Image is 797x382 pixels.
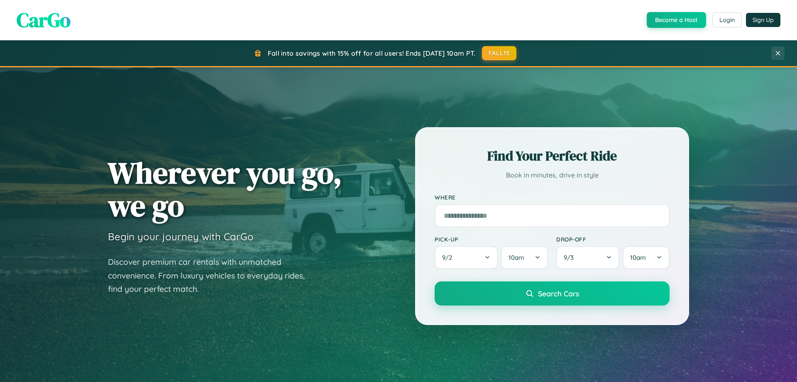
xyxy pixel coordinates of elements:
[556,246,619,269] button: 9/3
[746,13,780,27] button: Sign Up
[435,169,670,181] p: Book in minutes, drive in style
[108,255,315,296] p: Discover premium car rentals with unmatched convenience. From luxury vehicles to everyday rides, ...
[556,236,670,243] label: Drop-off
[501,246,548,269] button: 10am
[108,230,254,243] h3: Begin your journey with CarGo
[435,147,670,165] h2: Find Your Perfect Ride
[268,49,476,57] span: Fall into savings with 15% off for all users! Ends [DATE] 10am PT.
[509,254,524,261] span: 10am
[630,254,646,261] span: 10am
[482,46,517,60] button: FALL15
[108,156,342,222] h1: Wherever you go, we go
[435,194,670,201] label: Where
[435,246,498,269] button: 9/2
[712,12,742,27] button: Login
[435,236,548,243] label: Pick-up
[564,254,578,261] span: 9 / 3
[647,12,706,28] button: Become a Host
[623,246,670,269] button: 10am
[442,254,456,261] span: 9 / 2
[17,6,71,34] span: CarGo
[435,281,670,306] button: Search Cars
[538,289,579,298] span: Search Cars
